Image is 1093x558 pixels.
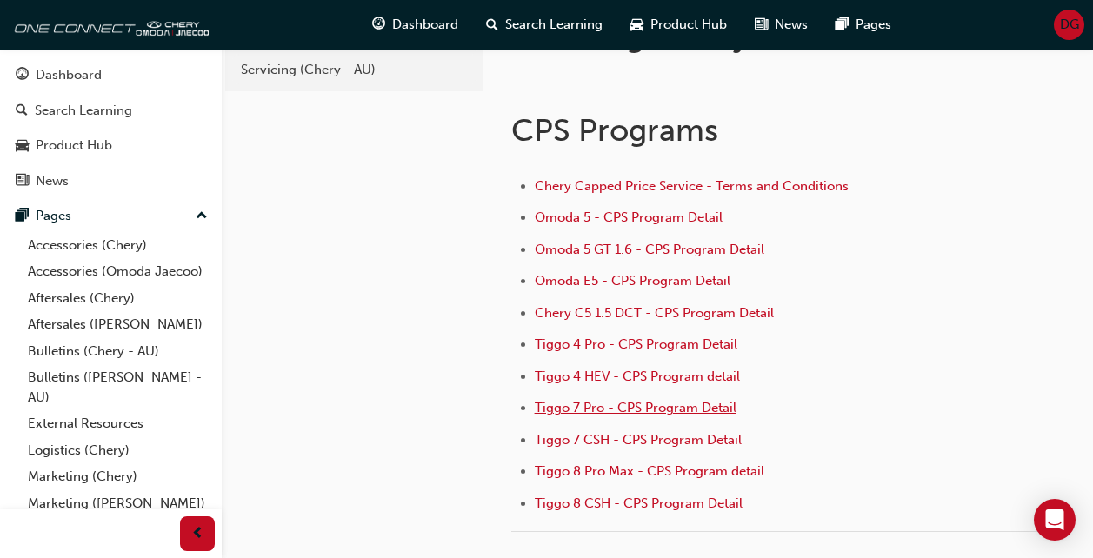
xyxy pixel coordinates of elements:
span: search-icon [16,103,28,119]
a: Marketing (Chery) [21,463,215,490]
span: news-icon [16,174,29,189]
div: Open Intercom Messenger [1034,499,1076,541]
a: Tiggo 8 CSH - CPS Program Detail [535,495,743,511]
a: Bulletins (Chery - AU) [21,338,215,365]
div: Dashboard [36,65,102,85]
a: Accessories (Omoda Jaecoo) [21,258,215,285]
a: Aftersales (Chery) [21,285,215,312]
a: Search Learning [7,95,215,127]
a: Tiggo 4 HEV - CPS Program detail [535,369,740,384]
span: prev-icon [191,523,204,545]
button: Pages [7,200,215,232]
span: CPS Programs [511,111,718,149]
span: pages-icon [16,209,29,224]
div: Servicing (Chery - AU) [241,60,468,80]
a: Omoda 5 - CPS Program Detail [535,209,723,225]
a: car-iconProduct Hub [616,7,741,43]
span: guage-icon [372,14,385,36]
button: DG [1054,10,1084,40]
span: news-icon [755,14,768,36]
a: External Resources [21,410,215,437]
a: Dashboard [7,59,215,91]
a: guage-iconDashboard [358,7,472,43]
span: DG [1060,15,1079,35]
span: search-icon [486,14,498,36]
span: up-icon [196,205,208,228]
a: search-iconSearch Learning [472,7,616,43]
a: Tiggo 7 CSH - CPS Program Detail [535,432,742,448]
span: car-icon [16,138,29,154]
a: News [7,165,215,197]
span: Product Hub [650,15,727,35]
span: car-icon [630,14,643,36]
span: News [775,15,808,35]
a: Accessories (Chery) [21,232,215,259]
a: Aftersales ([PERSON_NAME]) [21,311,215,338]
a: Tiggo 4 Pro - CPS Program Detail [535,336,737,352]
a: pages-iconPages [822,7,905,43]
a: Omoda E5 - CPS Program Detail [535,273,730,289]
a: Chery Capped Price Service - Terms and Conditions [535,178,849,194]
div: Search Learning [35,101,132,121]
img: oneconnect [9,7,209,42]
a: Marketing ([PERSON_NAME]) [21,490,215,517]
div: Product Hub [36,136,112,156]
span: guage-icon [16,68,29,83]
span: pages-icon [836,14,849,36]
a: news-iconNews [741,7,822,43]
a: Omoda 5 GT 1.6 - CPS Program Detail [535,242,764,257]
div: News [36,171,69,191]
a: Product Hub [7,130,215,162]
a: Tiggo 7 Pro - CPS Program Detail [535,400,736,415]
a: Logistics (Chery) [21,437,215,464]
div: Pages [36,206,71,226]
span: Pages [856,15,891,35]
a: Chery C5 1.5 DCT - CPS Program Detail [535,305,774,321]
span: Search Learning [505,15,603,35]
a: Servicing (Chery - AU) [232,55,477,85]
button: DashboardSearch LearningProduct HubNews [7,56,215,200]
a: Tiggo 8 Pro Max - CPS Program detail [535,463,764,479]
span: Dashboard [392,15,458,35]
a: Bulletins ([PERSON_NAME] - AU) [21,364,215,410]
